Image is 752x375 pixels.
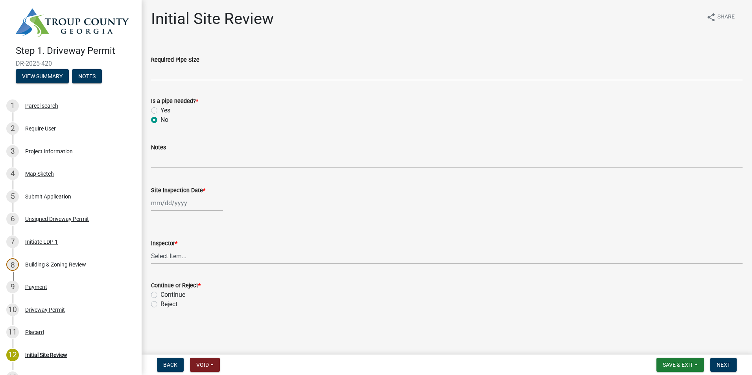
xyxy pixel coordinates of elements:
[6,99,19,112] div: 1
[190,358,220,372] button: Void
[72,69,102,83] button: Notes
[6,349,19,361] div: 12
[25,352,67,358] div: Initial Site Review
[717,13,735,22] span: Share
[151,9,274,28] h1: Initial Site Review
[151,145,166,151] label: Notes
[700,9,741,25] button: shareShare
[25,262,86,267] div: Building & Zoning Review
[6,281,19,293] div: 9
[25,239,58,244] div: Initiate LDP 1
[6,303,19,316] div: 10
[663,362,693,368] span: Save & Exit
[72,74,102,80] wm-modal-confirm: Notes
[160,115,168,125] label: No
[706,13,716,22] i: share
[16,60,126,67] span: DR-2025-420
[710,358,737,372] button: Next
[151,57,199,63] label: Required Pipe Size
[6,167,19,180] div: 4
[157,358,184,372] button: Back
[717,362,730,368] span: Next
[16,74,69,80] wm-modal-confirm: Summary
[16,45,135,57] h4: Step 1. Driveway Permit
[6,213,19,225] div: 6
[151,188,205,193] label: Site Inspection Date
[25,171,54,176] div: Map Sketch
[6,145,19,158] div: 3
[6,258,19,271] div: 8
[25,149,73,154] div: Project Information
[25,329,44,335] div: Placard
[25,126,56,131] div: Require User
[25,307,65,312] div: Driveway Permit
[16,69,69,83] button: View Summary
[656,358,704,372] button: Save & Exit
[163,362,177,368] span: Back
[25,103,58,108] div: Parcel search
[151,99,198,104] label: Is a pipe needed?
[16,8,129,37] img: Troup County, Georgia
[151,283,201,289] label: Continue or Reject
[6,190,19,203] div: 5
[6,235,19,248] div: 7
[196,362,209,368] span: Void
[25,284,47,290] div: Payment
[160,290,185,300] label: Continue
[25,194,71,199] div: Submit Application
[6,326,19,338] div: 11
[25,216,89,222] div: Unsigned Driveway Permit
[151,241,177,246] label: Inspector
[6,122,19,135] div: 2
[160,106,170,115] label: Yes
[160,300,177,309] label: Reject
[151,195,223,211] input: mm/dd/yyyy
